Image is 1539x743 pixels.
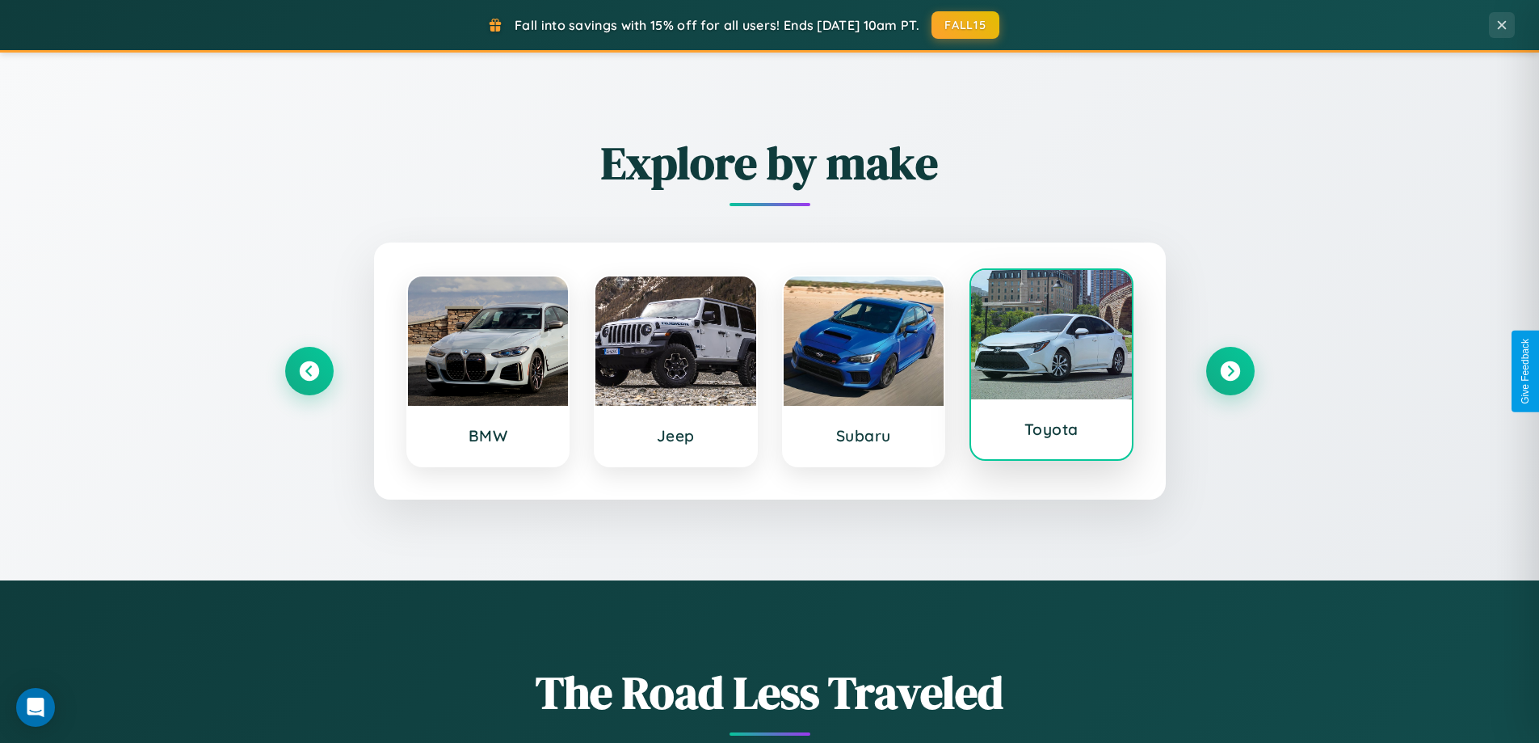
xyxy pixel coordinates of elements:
h3: Subaru [800,426,928,445]
div: Give Feedback [1520,339,1531,404]
h3: BMW [424,426,553,445]
button: FALL15 [931,11,999,39]
h2: Explore by make [285,132,1255,194]
h1: The Road Less Traveled [285,661,1255,724]
div: Open Intercom Messenger [16,688,55,727]
h3: Jeep [612,426,740,445]
h3: Toyota [987,420,1116,439]
span: Fall into savings with 15% off for all users! Ends [DATE] 10am PT. [515,17,919,33]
